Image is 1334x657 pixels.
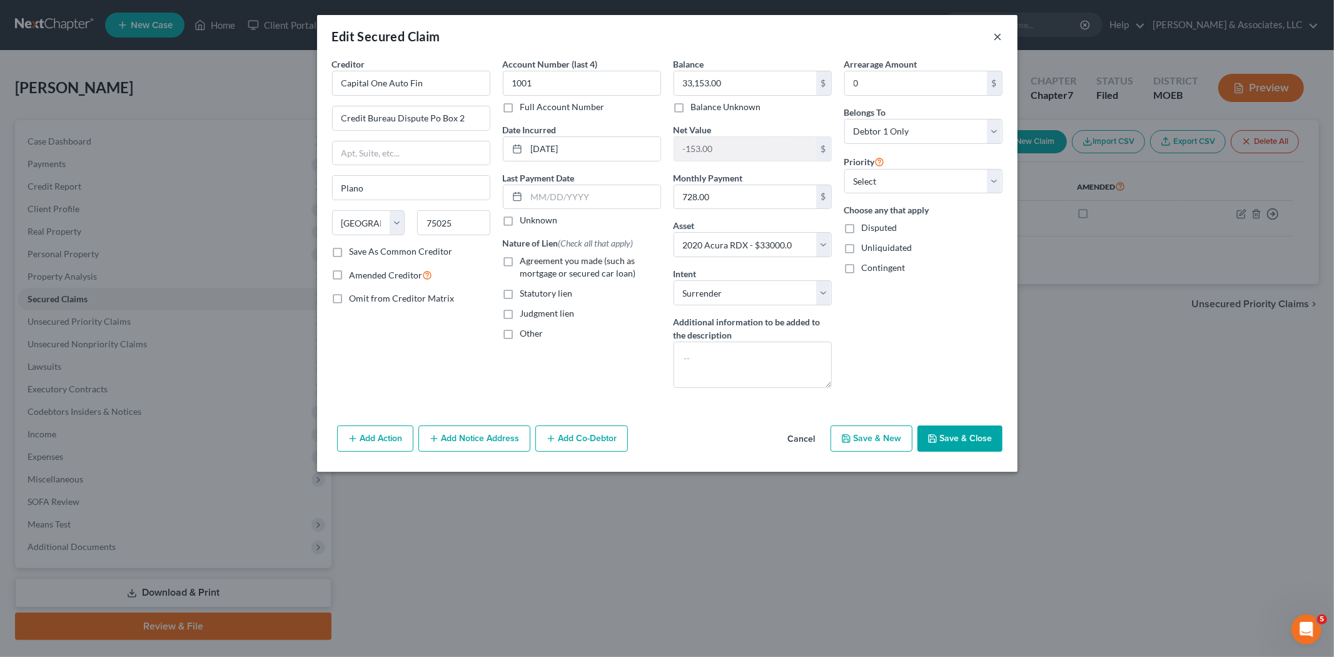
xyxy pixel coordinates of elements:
p: Active [61,16,86,28]
label: Nature of Lien [503,237,634,250]
input: Enter zip... [417,210,490,235]
button: Emoji picker [19,410,29,420]
button: Add Co-Debtor [535,425,628,452]
a: More in the Help Center [39,354,240,384]
div: $ [987,71,1002,95]
button: Save & Close [917,425,1003,452]
label: Full Account Number [520,101,605,113]
label: Unknown [520,214,558,227]
span: Asset [674,220,695,231]
input: 0.00 [845,71,987,95]
button: go back [8,5,32,29]
div: Also, any future plans to be able to integrate with active campaign? [55,48,230,73]
input: Search creditor by name... [332,71,490,96]
input: 0.00 [674,71,816,95]
img: Profile image for Operator [10,359,30,379]
span: Statutory lien [520,288,573,298]
strong: NextChapter Webinar: All Things Income [51,318,177,342]
div: Also, any future plans to be able to integrate with active campaign? [45,41,240,80]
label: Choose any that apply [844,203,1003,216]
div: Our usual reply time 🕒 [20,153,195,177]
div: In the meantime, these articles might help: [20,194,195,218]
label: Save As Common Creditor [350,245,453,258]
div: Edit Secured Claim [332,28,440,45]
textarea: Message… [11,384,240,405]
input: Apt, Suite, etc... [333,141,490,165]
div: Operator says… [10,186,240,227]
span: Disputed [862,222,897,233]
span: More in the Help Center [86,364,205,374]
button: Start recording [79,410,89,420]
div: In the meantime, these articles might help: [10,186,205,226]
span: (Check all that apply) [558,238,634,248]
input: Enter city... [333,176,490,200]
label: Net Value [674,123,712,136]
span: Creditor [332,59,365,69]
input: MM/DD/YYYY [527,185,660,209]
span: 5 [1317,614,1327,624]
label: Monthly Payment [674,171,743,185]
strong: CARES Act Updates [51,285,147,295]
label: Additional information to be added to the description [674,315,832,342]
label: Balance Unknown [691,101,761,113]
button: Send a message… [215,405,235,425]
div: $ [816,137,831,161]
b: A few hours [31,166,89,176]
div: NextChapter Payments - All Practice Areas [39,228,240,274]
span: Belongs To [844,107,886,118]
iframe: Intercom live chat [1291,614,1321,644]
strong: NextChapter Payments - All Practice Areas [51,239,188,262]
label: Balance [674,58,704,71]
b: [PERSON_NAME][EMAIL_ADDRESS][DOMAIN_NAME] [20,123,191,145]
button: × [994,29,1003,44]
input: MM/DD/YYYY [527,137,660,161]
label: Last Payment Date [503,171,575,185]
button: Upload attachment [59,410,69,420]
label: Arrearage Amount [844,58,917,71]
div: You’ll get replies here and in your email:✉️[PERSON_NAME][EMAIL_ADDRESS][DOMAIN_NAME]Our usual re... [10,90,205,185]
div: Operator says… [10,90,240,186]
button: Home [196,5,220,29]
div: Close [220,5,242,28]
div: NextChapter Webinar: All Things Income [39,307,240,354]
div: You’ll get replies here and in your email: ✉️ [20,98,195,146]
button: Add Notice Address [418,425,530,452]
div: $ [816,71,831,95]
button: Cancel [778,427,826,452]
div: Operator says… [10,227,240,395]
span: Agreement you made (such as mortgage or secured car loan) [520,255,636,278]
input: 0.00 [674,185,816,209]
input: XXXX [503,71,661,96]
span: Other [520,328,543,339]
label: Priority [844,154,885,169]
div: CARES Act Updates [39,274,240,307]
button: Save & New [831,425,912,452]
h1: [PERSON_NAME] [61,6,142,16]
input: Enter address... [333,106,490,130]
span: Judgment lien [520,308,575,318]
label: Intent [674,267,697,280]
button: Gif picker [39,410,49,420]
img: Profile image for James [36,7,56,27]
label: Account Number (last 4) [503,58,598,71]
button: Add Action [337,425,413,452]
label: Date Incurred [503,123,557,136]
div: Morgan says… [10,41,240,90]
span: Amended Creditor [350,270,423,280]
span: Contingent [862,262,906,273]
div: $ [816,185,831,209]
span: Unliquidated [862,242,912,253]
span: Omit from Creditor Matrix [350,293,455,303]
input: 0.00 [674,137,816,161]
